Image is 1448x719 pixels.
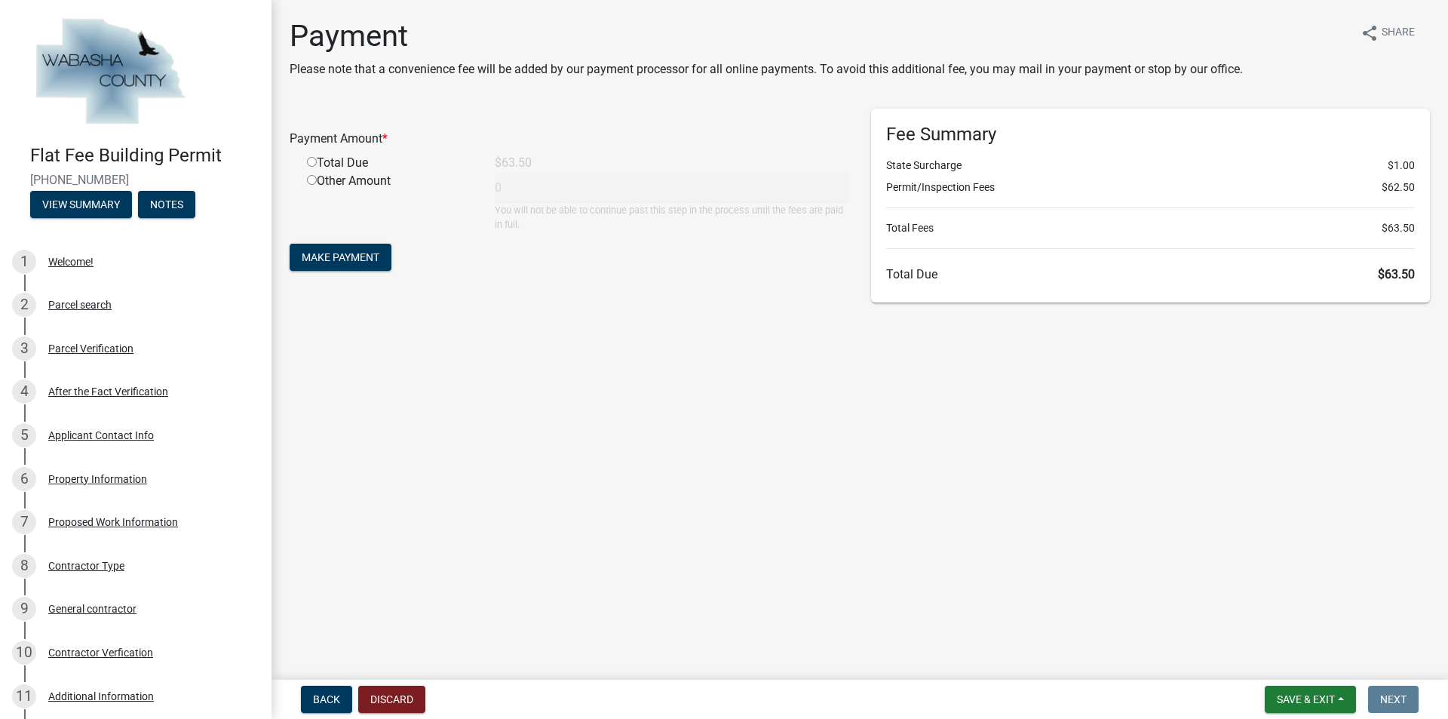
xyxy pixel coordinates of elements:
[48,474,147,484] div: Property Information
[48,517,178,527] div: Proposed Work Information
[12,250,36,274] div: 1
[12,336,36,361] div: 3
[301,686,352,713] button: Back
[886,220,1415,236] li: Total Fees
[1368,686,1419,713] button: Next
[12,379,36,404] div: 4
[12,510,36,534] div: 7
[30,191,132,218] button: View Summary
[12,597,36,621] div: 9
[12,467,36,491] div: 6
[1382,24,1415,42] span: Share
[886,267,1415,281] h6: Total Due
[1382,220,1415,236] span: $63.50
[1348,18,1427,48] button: shareShare
[12,423,36,447] div: 5
[48,604,137,614] div: General contractor
[886,124,1415,146] h6: Fee Summary
[886,158,1415,174] li: State Surcharge
[12,641,36,665] div: 10
[48,386,168,397] div: After the Fact Verification
[290,244,391,271] button: Make Payment
[48,647,153,658] div: Contractor Verfication
[1378,267,1415,281] span: $63.50
[138,191,195,218] button: Notes
[1361,24,1379,42] i: share
[1380,693,1407,705] span: Next
[1277,693,1335,705] span: Save & Exit
[290,60,1243,78] p: Please note that a convenience fee will be added by our payment processor for all online payments...
[30,173,241,187] span: [PHONE_NUMBER]
[12,554,36,578] div: 8
[12,684,36,708] div: 11
[48,561,124,571] div: Contractor Type
[296,172,483,232] div: Other Amount
[30,145,259,167] h4: Flat Fee Building Permit
[313,693,340,705] span: Back
[1265,686,1356,713] button: Save & Exit
[138,199,195,211] wm-modal-confirm: Notes
[302,251,379,263] span: Make Payment
[278,130,860,148] div: Payment Amount
[296,154,483,172] div: Total Due
[48,300,112,310] div: Parcel search
[48,257,94,267] div: Welcome!
[48,691,154,702] div: Additional Information
[30,16,190,129] img: Wabasha County, Minnesota
[1388,158,1415,174] span: $1.00
[290,18,1243,54] h1: Payment
[30,199,132,211] wm-modal-confirm: Summary
[1382,180,1415,195] span: $62.50
[12,293,36,317] div: 2
[48,343,133,354] div: Parcel Verification
[886,180,1415,195] li: Permit/Inspection Fees
[358,686,425,713] button: Discard
[48,430,154,441] div: Applicant Contact Info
